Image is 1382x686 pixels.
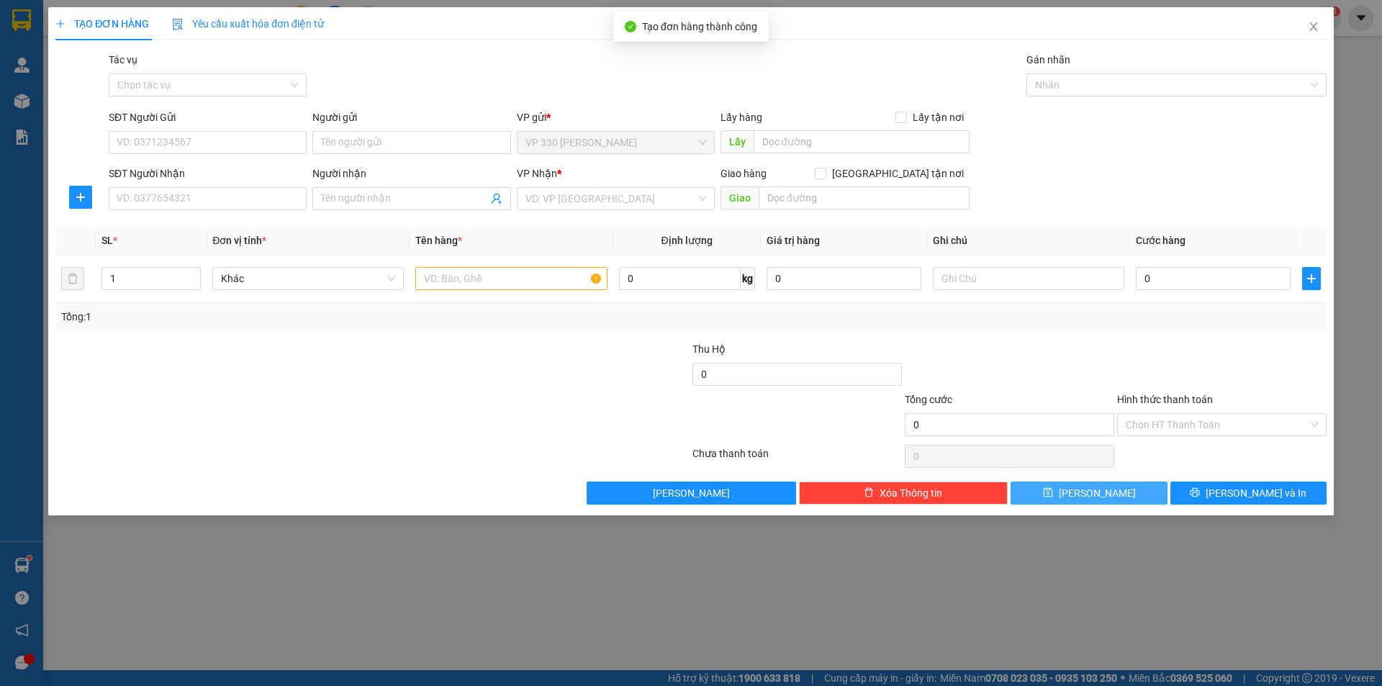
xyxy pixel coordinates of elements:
span: Thu Hộ [692,343,726,355]
span: printer [1190,487,1200,499]
span: SL [101,235,113,246]
span: Giá trị hàng [767,235,820,246]
span: close [1308,21,1319,32]
span: Tổng cước [905,394,952,405]
span: Định lượng [661,235,713,246]
div: SĐT Người Nhận [109,166,307,181]
span: TẠO ĐƠN HÀNG [55,18,149,30]
button: [PERSON_NAME] [587,482,796,505]
span: Đơn vị tính [212,235,266,246]
span: [PERSON_NAME] [653,485,730,501]
span: Giao hàng [721,168,767,179]
input: Dọc đường [754,130,970,153]
button: delete [61,267,84,290]
span: Xóa Thông tin [880,485,942,501]
img: icon [172,19,184,30]
input: VD: Bàn, Ghế [415,267,607,290]
button: Close [1293,7,1334,48]
button: plus [69,186,92,209]
span: Lấy hàng [721,112,762,123]
span: [PERSON_NAME] và In [1206,485,1306,501]
button: plus [1302,267,1321,290]
label: Hình thức thanh toán [1117,394,1213,405]
div: Người nhận [312,166,510,181]
label: Gán nhãn [1026,54,1070,66]
span: Lấy tận nơi [907,109,970,125]
span: [PERSON_NAME] [1059,485,1136,501]
label: Tác vụ [109,54,137,66]
button: deleteXóa Thông tin [799,482,1008,505]
input: 0 [767,267,921,290]
span: VP 330 Lê Duẫn [525,132,706,153]
span: kg [741,267,755,290]
div: Người gửi [312,109,510,125]
span: plus [70,191,91,203]
span: Khác [221,268,395,289]
span: Lấy [721,130,754,153]
span: Tên hàng [415,235,462,246]
span: save [1043,487,1053,499]
input: Ghi Chú [933,267,1124,290]
span: Tạo đơn hàng thành công [642,21,757,32]
div: VP gửi [517,109,715,125]
span: Cước hàng [1136,235,1185,246]
span: [GEOGRAPHIC_DATA] tận nơi [826,166,970,181]
span: Yêu cầu xuất hóa đơn điện tử [172,18,324,30]
span: plus [1303,273,1320,284]
button: save[PERSON_NAME] [1011,482,1167,505]
span: Giao [721,186,759,209]
div: Tổng: 1 [61,309,533,325]
span: check-circle [625,21,636,32]
div: Chưa thanh toán [691,446,903,471]
span: user-add [491,193,502,204]
th: Ghi chú [927,227,1130,255]
span: plus [55,19,66,29]
span: VP Nhận [517,168,557,179]
div: SĐT Người Gửi [109,109,307,125]
button: printer[PERSON_NAME] và In [1170,482,1327,505]
input: Dọc đường [759,186,970,209]
span: delete [864,487,874,499]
